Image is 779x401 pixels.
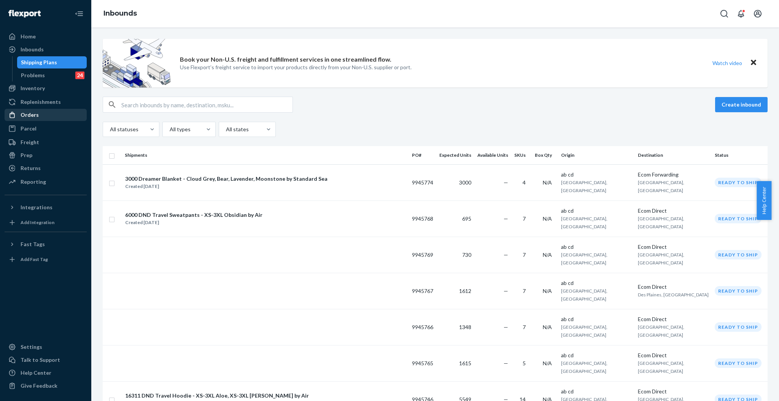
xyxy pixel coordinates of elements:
[543,251,552,258] span: N/A
[561,279,632,287] div: ab cd
[757,181,771,220] button: Help Center
[5,380,87,392] button: Give Feedback
[5,123,87,135] a: Parcel
[5,162,87,174] a: Returns
[523,324,526,330] span: 7
[715,358,762,368] div: Ready to ship
[638,360,684,374] span: [GEOGRAPHIC_DATA], [GEOGRAPHIC_DATA]
[125,183,327,190] div: Created [DATE]
[561,216,607,229] span: [GEOGRAPHIC_DATA], [GEOGRAPHIC_DATA]
[17,56,87,68] a: Shipping Plans
[638,292,709,298] span: Des Plaines, [GEOGRAPHIC_DATA]
[436,146,474,164] th: Expected Units
[8,10,41,18] img: Flexport logo
[504,324,508,330] span: —
[638,252,684,266] span: [GEOGRAPHIC_DATA], [GEOGRAPHIC_DATA]
[717,6,732,21] button: Open Search Box
[511,146,532,164] th: SKUs
[21,240,45,248] div: Fast Tags
[459,288,471,294] span: 1612
[5,43,87,56] a: Inbounds
[180,64,412,71] p: Use Flexport’s freight service to import your products directly from your Non-U.S. supplier or port.
[21,138,39,146] div: Freight
[543,179,552,186] span: N/A
[561,288,607,302] span: [GEOGRAPHIC_DATA], [GEOGRAPHIC_DATA]
[707,57,747,68] button: Watch video
[459,360,471,366] span: 1615
[21,84,45,92] div: Inventory
[21,256,48,263] div: Add Fast Tag
[225,126,226,133] input: All states
[21,178,46,186] div: Reporting
[17,69,87,81] a: Problems24
[21,204,52,211] div: Integrations
[543,215,552,222] span: N/A
[5,82,87,94] a: Inventory
[638,352,709,359] div: Ecom Direct
[715,97,768,112] button: Create inbound
[638,315,709,323] div: Ecom Direct
[21,151,32,159] div: Prep
[21,219,54,226] div: Add Integration
[5,201,87,213] button: Integrations
[21,98,61,106] div: Replenishments
[5,149,87,161] a: Prep
[638,283,709,291] div: Ecom Direct
[638,388,709,395] div: Ecom Direct
[21,72,45,79] div: Problems
[125,219,262,226] div: Created [DATE]
[21,125,37,132] div: Parcel
[523,251,526,258] span: 7
[750,6,765,21] button: Open account menu
[72,6,87,21] button: Close Navigation
[504,288,508,294] span: —
[561,252,607,266] span: [GEOGRAPHIC_DATA], [GEOGRAPHIC_DATA]
[523,215,526,222] span: 7
[5,176,87,188] a: Reporting
[5,253,87,266] a: Add Fast Tag
[21,33,36,40] div: Home
[75,72,84,79] div: 24
[715,322,762,332] div: Ready to ship
[459,324,471,330] span: 1348
[5,354,87,366] button: Talk to Support
[561,388,632,395] div: ab cd
[409,164,436,200] td: 9945774
[103,9,137,18] a: Inbounds
[561,243,632,251] div: ab cd
[409,273,436,309] td: 9945767
[459,179,471,186] span: 3000
[5,30,87,43] a: Home
[21,164,41,172] div: Returns
[561,324,607,338] span: [GEOGRAPHIC_DATA], [GEOGRAPHIC_DATA]
[462,215,471,222] span: 695
[409,345,436,381] td: 9945765
[543,360,552,366] span: N/A
[543,324,552,330] span: N/A
[21,369,51,377] div: Help Center
[5,238,87,250] button: Fast Tags
[5,341,87,353] a: Settings
[638,207,709,215] div: Ecom Direct
[638,171,709,178] div: Ecom Forwarding
[97,3,143,25] ol: breadcrumbs
[21,59,57,66] div: Shipping Plans
[638,243,709,251] div: Ecom Direct
[504,215,508,222] span: —
[409,200,436,237] td: 9945768
[474,146,511,164] th: Available Units
[504,251,508,258] span: —
[169,126,170,133] input: All types
[523,288,526,294] span: 7
[17,5,32,12] span: Chat
[5,136,87,148] a: Freight
[715,214,762,223] div: Ready to ship
[712,146,768,164] th: Status
[21,382,57,390] div: Give Feedback
[21,111,39,119] div: Orders
[715,286,762,296] div: Ready to ship
[715,250,762,259] div: Ready to ship
[109,126,110,133] input: All statuses
[5,109,87,121] a: Orders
